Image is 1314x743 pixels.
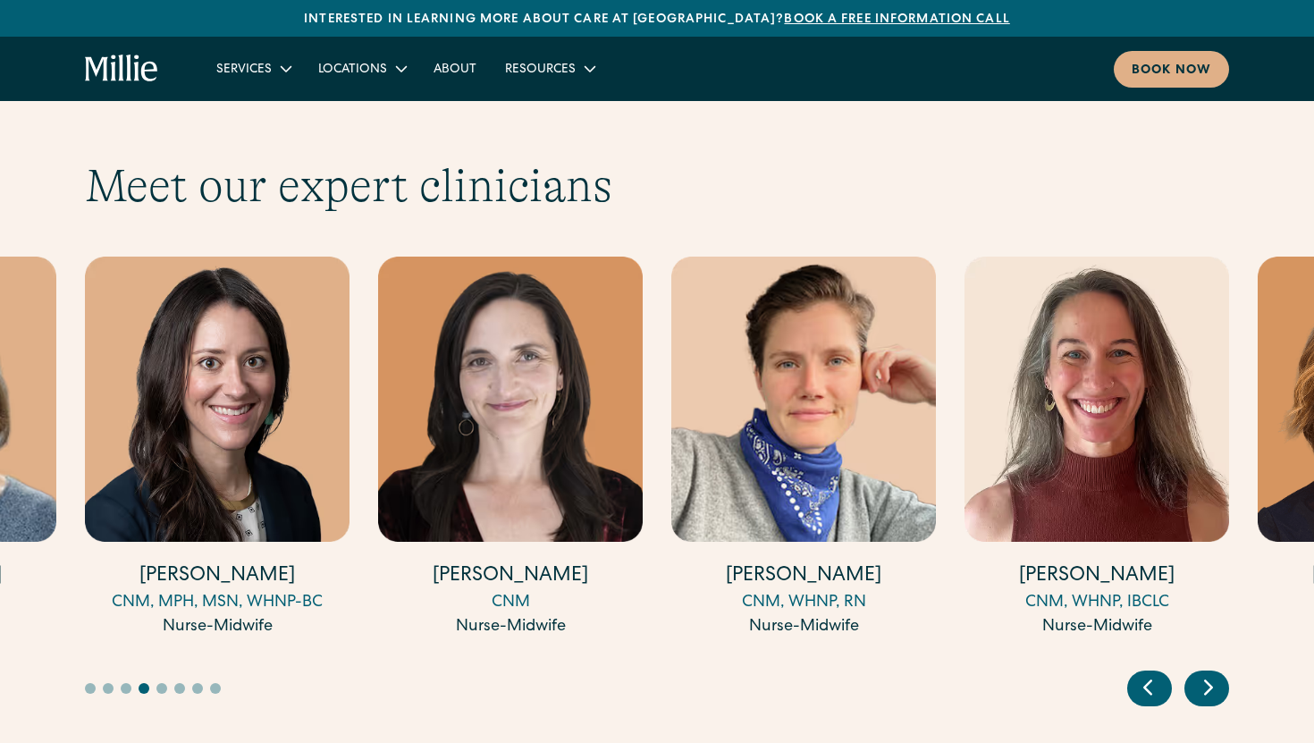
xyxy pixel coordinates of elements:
button: Go to slide 1 [85,683,96,694]
div: CNM, WHNP, RN [671,591,936,615]
button: Go to slide 8 [210,683,221,694]
div: 9 / 17 [671,257,936,642]
div: Locations [304,54,419,83]
div: Nurse-Midwife [964,615,1229,639]
a: Book a free information call [784,13,1009,26]
div: Nurse-Midwife [671,615,936,639]
h4: [PERSON_NAME] [671,563,936,591]
div: 10 / 17 [964,257,1229,642]
a: About [419,54,491,83]
button: Go to slide 5 [156,683,167,694]
div: Previous slide [1127,671,1172,706]
h4: [PERSON_NAME] [964,563,1229,591]
div: 7 / 17 [85,257,350,642]
div: Nurse-Midwife [85,615,350,639]
div: Resources [505,61,576,80]
div: Locations [318,61,387,80]
div: Resources [491,54,608,83]
a: home [85,55,159,83]
div: CNM, MPH, MSN, WHNP-BC [85,591,350,615]
div: Book now [1132,62,1211,80]
div: CNM, WHNP, IBCLC [964,591,1229,615]
button: Go to slide 4 [139,683,149,694]
h4: [PERSON_NAME] [85,563,350,591]
a: [PERSON_NAME]CNMNurse-Midwife [378,257,643,639]
a: [PERSON_NAME]CNM, WHNP, RNNurse-Midwife [671,257,936,639]
div: Services [202,54,304,83]
a: [PERSON_NAME]CNM, MPH, MSN, WHNP-BCNurse-Midwife [85,257,350,639]
button: Go to slide 2 [103,683,114,694]
div: Nurse-Midwife [378,615,643,639]
h2: Meet our expert clinicians [85,158,1229,214]
a: [PERSON_NAME]CNM, WHNP, IBCLCNurse-Midwife [964,257,1229,639]
div: Next slide [1184,671,1229,706]
button: Go to slide 6 [174,683,185,694]
h4: [PERSON_NAME] [378,563,643,591]
button: Go to slide 3 [121,683,131,694]
button: Go to slide 7 [192,683,203,694]
div: CNM [378,591,643,615]
div: 8 / 17 [378,257,643,642]
div: Services [216,61,272,80]
a: Book now [1114,51,1229,88]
